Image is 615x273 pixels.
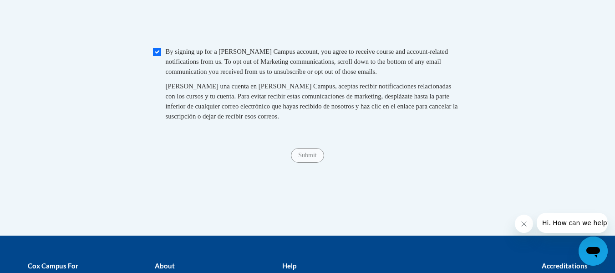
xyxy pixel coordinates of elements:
[515,215,533,233] iframe: Close message
[166,48,448,75] span: By signing up for a [PERSON_NAME] Campus account, you agree to receive course and account-related...
[291,148,324,163] input: Submit
[28,262,78,270] b: Cox Campus For
[542,262,588,270] b: Accreditations
[239,6,377,42] iframe: reCAPTCHA
[166,82,458,120] span: [PERSON_NAME] una cuenta en [PERSON_NAME] Campus, aceptas recibir notificaciones relacionadas con...
[5,6,74,14] span: Hi. How can we help?
[579,237,608,266] iframe: Button to launch messaging window
[155,262,175,270] b: About
[537,213,608,233] iframe: Message from company
[282,262,296,270] b: Help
